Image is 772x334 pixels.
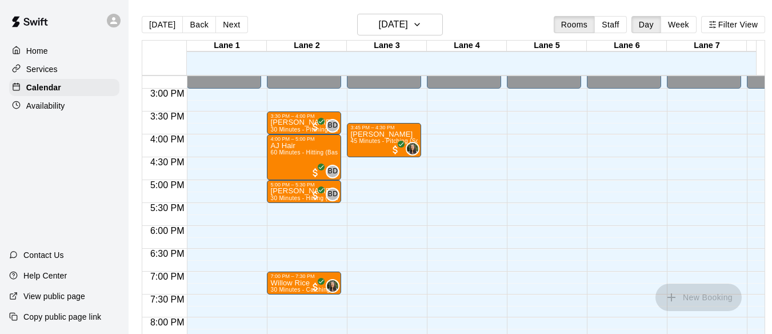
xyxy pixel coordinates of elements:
p: Home [26,45,48,57]
div: 7:00 PM – 7:30 PM: Willow Rice [267,272,341,295]
div: 7:00 PM – 7:30 PM [270,273,317,279]
span: 6:30 PM [147,249,187,259]
span: All customers have paid [310,167,321,178]
span: BD [328,189,338,200]
div: 5:00 PM – 5:30 PM [270,182,317,188]
p: Contact Us [23,249,64,261]
p: Help Center [23,270,67,281]
button: [DATE] [357,14,443,35]
p: Calendar [26,82,61,93]
span: 4:30 PM [147,157,187,167]
span: 5:00 PM [147,180,187,190]
span: 30 Minutes - Hitting (Softball) [270,195,350,201]
img: Megan MacDonald [327,280,338,292]
a: Home [9,42,119,59]
div: Lane 7 [667,41,747,51]
p: Copy public page link [23,311,101,323]
span: Bryce Dahnert [330,119,339,133]
div: 3:30 PM – 4:00 PM [270,113,317,119]
div: 5:00 PM – 5:30 PM: Amelia Bennett [267,180,341,203]
span: Bryce Dahnert [330,165,339,178]
span: 7:30 PM [147,295,187,304]
span: 4:00 PM [147,134,187,144]
span: 6:00 PM [147,226,187,236]
span: All customers have paid [310,121,321,133]
a: Calendar [9,79,119,96]
span: 30 Minutes - Catching [270,287,330,293]
div: Lane 2 [267,41,347,51]
img: Megan MacDonald [407,143,418,154]
button: [DATE] [142,16,183,33]
button: Week [661,16,697,33]
p: View public page [23,291,85,302]
div: Megan MacDonald [326,279,339,293]
span: 3:00 PM [147,89,187,98]
span: 60 Minutes - Hitting (Baseball) [270,149,353,156]
button: Back [182,16,216,33]
span: All customers have paid [310,190,321,201]
span: All customers have paid [310,281,321,293]
span: 7:00 PM [147,272,187,281]
span: 5:30 PM [147,203,187,213]
span: 3:30 PM [147,112,187,121]
h6: [DATE] [379,17,408,33]
button: Day [631,16,661,33]
span: Megan MacDonald [410,142,419,156]
div: 3:45 PM – 4:30 PM: Raegan Schied [347,123,421,157]
button: Filter View [701,16,765,33]
div: 4:00 PM – 5:00 PM: AJ Hair [267,134,341,180]
div: Bryce Dahnert [326,188,339,201]
span: BD [328,166,338,177]
div: Lane 1 [187,41,267,51]
button: Staff [594,16,627,33]
button: Next [215,16,247,33]
div: Lane 6 [587,41,667,51]
p: Availability [26,100,65,112]
span: 45 Minutes - Pitching (Softball) [350,138,434,144]
span: BD [328,120,338,132]
span: 8:00 PM [147,317,187,327]
a: Availability [9,97,119,114]
div: 3:45 PM – 4:30 PM [350,125,397,130]
button: Rooms [554,16,595,33]
p: Services [26,63,58,75]
div: Lane 4 [427,41,507,51]
span: Megan MacDonald [330,279,339,293]
div: 4:00 PM – 5:00 PM [270,136,317,142]
span: Bryce Dahnert [330,188,339,201]
div: 3:30 PM – 4:00 PM: JoJo Reid [267,112,341,134]
span: All customers have paid [390,144,401,156]
span: 30 Minutes - Pitching (Softball) [270,126,354,133]
a: Services [9,61,119,78]
div: Megan MacDonald [406,142,419,156]
span: You don't have the permission to add bookings [655,292,742,301]
div: Bryce Dahnert [326,165,339,178]
div: Lane 3 [347,41,427,51]
div: Bryce Dahnert [326,119,339,133]
div: Lane 5 [507,41,587,51]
